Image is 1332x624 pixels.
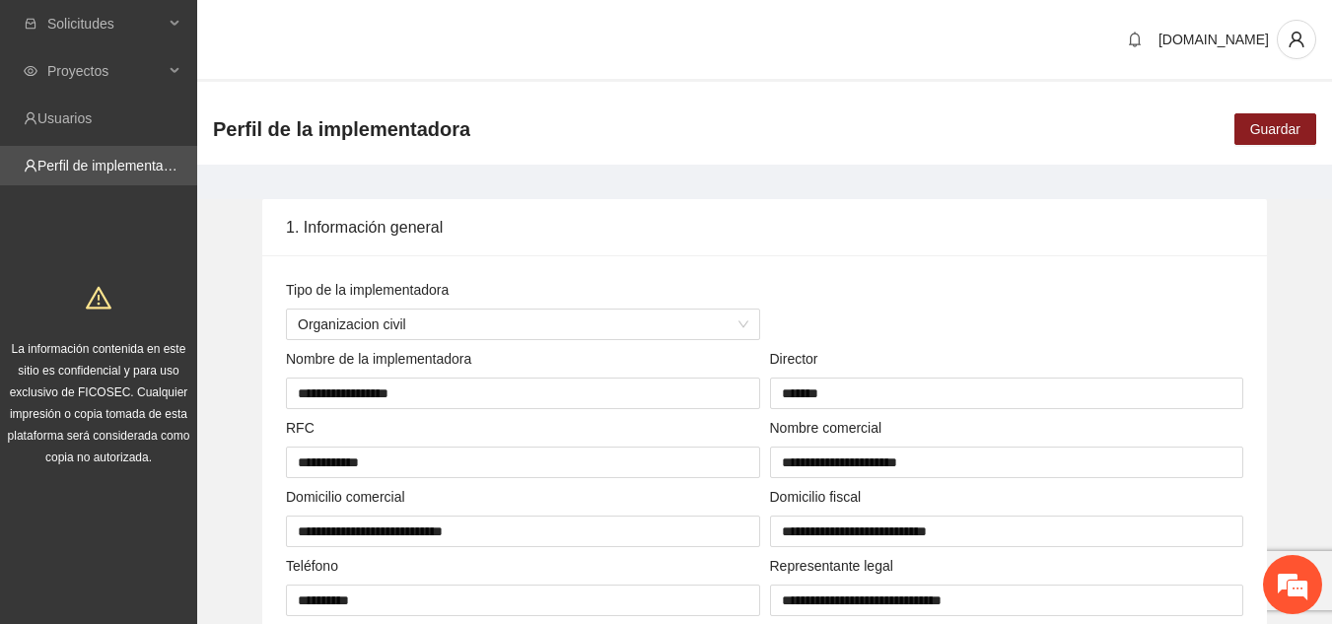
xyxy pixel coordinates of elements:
[1277,20,1316,59] button: user
[770,348,818,370] label: Director
[37,158,191,173] a: Perfil de implementadora
[286,348,471,370] label: Nombre de la implementadora
[47,4,164,43] span: Solicitudes
[1120,32,1150,47] span: bell
[770,486,862,508] label: Domicilio fiscal
[286,279,449,301] label: Tipo de la implementadora
[37,110,92,126] a: Usuarios
[298,310,748,339] span: Organizacion civil
[1158,32,1269,47] span: [DOMAIN_NAME]
[8,342,190,464] span: La información contenida en este sitio es confidencial y para uso exclusivo de FICOSEC. Cualquier...
[1278,31,1315,48] span: user
[770,417,882,439] label: Nombre comercial
[24,17,37,31] span: inbox
[1250,118,1300,140] span: Guardar
[770,555,893,577] label: Representante legal
[286,486,405,508] label: Domicilio comercial
[286,199,1243,255] div: 1. Información general
[47,51,164,91] span: Proyectos
[213,113,470,145] span: Perfil de la implementadora
[286,555,338,577] label: Teléfono
[86,285,111,311] span: warning
[286,417,315,439] label: RFC
[1234,113,1316,145] button: Guardar
[1119,24,1151,55] button: bell
[24,64,37,78] span: eye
